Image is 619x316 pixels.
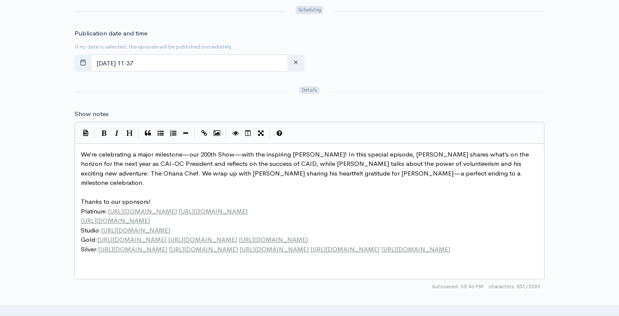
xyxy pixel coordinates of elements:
label: Show notes [75,109,109,119]
button: Markdown Guide [273,127,285,140]
button: Toggle Fullscreen [254,127,267,140]
span: [URL][DOMAIN_NAME] [97,235,166,243]
span: [URL][DOMAIN_NAME] [169,245,238,253]
span: [URL][DOMAIN_NAME] [168,235,237,243]
span: [URL][DOMAIN_NAME] [381,245,450,253]
span: We’re celebrating a major milestone—our 200th Show—with the inspiring [PERSON_NAME]! In this spec... [81,150,531,187]
span: Details [299,86,319,95]
button: Heading [123,127,136,140]
button: Numbered List [167,127,179,140]
button: Create Link [198,127,211,140]
button: Toggle Side by Side [242,127,254,140]
span: 851/2000 [488,283,540,290]
span: Scheduling [296,6,323,14]
small: If no date is selected, the episode will be published immediately. [75,43,232,50]
button: Insert Image [211,127,223,140]
i: | [94,129,95,138]
button: Quote [141,127,154,140]
button: Bold [98,127,110,140]
span: Studio: [81,226,172,234]
span: Autosaved: 05:46 PM [432,283,483,290]
span: Silver: [81,245,450,253]
button: Toggle Preview [229,127,242,140]
button: Generic List [154,127,167,140]
span: [URL][DOMAIN_NAME] [240,245,309,253]
label: Publication date and time [75,29,147,38]
button: Insert Show Notes Template [79,126,92,139]
i: | [226,129,227,138]
button: Italic [110,127,123,140]
span: Thanks to our sponsors! [81,197,151,205]
label: Episode type [75,303,112,313]
span: Platinum: [81,207,249,215]
span: [URL][DOMAIN_NAME] [239,235,308,243]
span: [URL][DOMAIN_NAME] [98,245,167,253]
span: [URL][DOMAIN_NAME] [310,245,379,253]
i: | [138,129,139,138]
span: [URL][DOMAIN_NAME] [179,207,248,215]
button: Insert Horizontal Line [179,127,192,140]
span: Gold: [81,235,309,243]
span: [URL][DOMAIN_NAME] [108,207,177,215]
button: toggle [75,54,92,72]
span: [URL][DOMAIN_NAME] [81,216,150,224]
button: clear [287,54,304,72]
span: [URL][DOMAIN_NAME] [101,226,170,234]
